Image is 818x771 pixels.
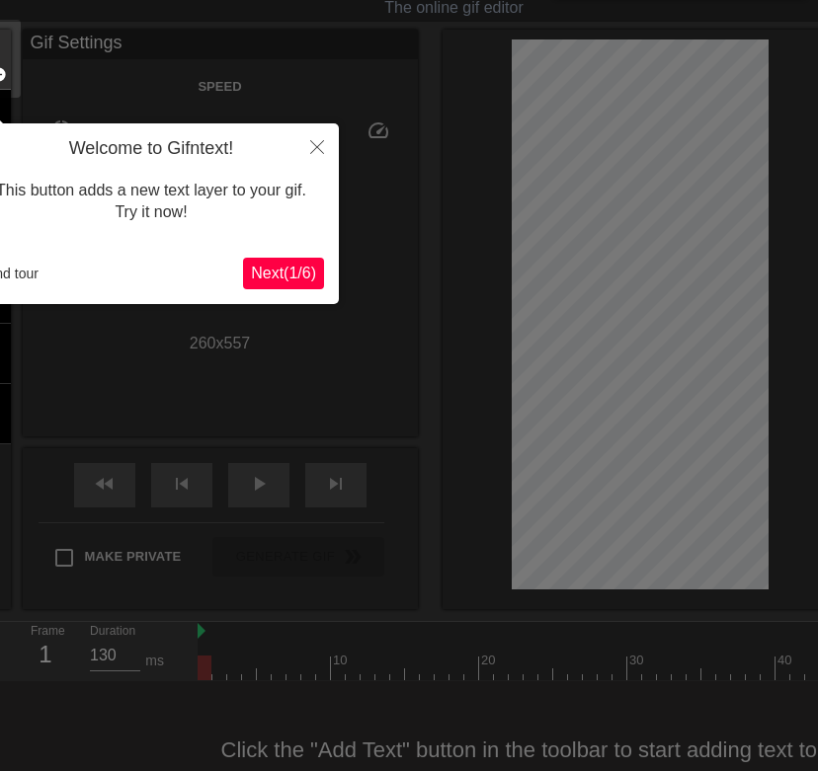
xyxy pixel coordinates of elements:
[251,265,316,281] span: Next ( 1 / 6 )
[243,258,324,289] button: Next
[295,123,339,169] button: Close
